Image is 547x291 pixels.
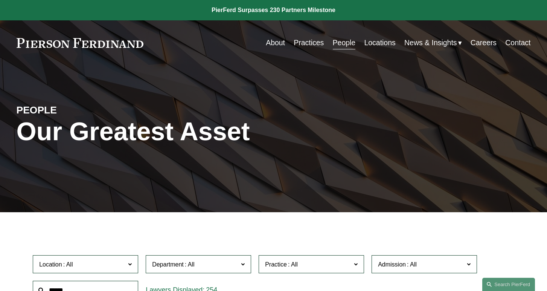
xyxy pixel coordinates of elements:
[266,35,285,50] a: About
[152,261,184,268] span: Department
[17,116,360,146] h1: Our Greatest Asset
[17,104,145,117] h4: PEOPLE
[265,261,287,268] span: Practice
[333,35,356,50] a: People
[404,36,457,49] span: News & Insights
[364,35,395,50] a: Locations
[471,35,497,50] a: Careers
[404,35,462,50] a: folder dropdown
[294,35,324,50] a: Practices
[378,261,406,268] span: Admission
[39,261,62,268] span: Location
[505,35,530,50] a: Contact
[482,278,535,291] a: Search this site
